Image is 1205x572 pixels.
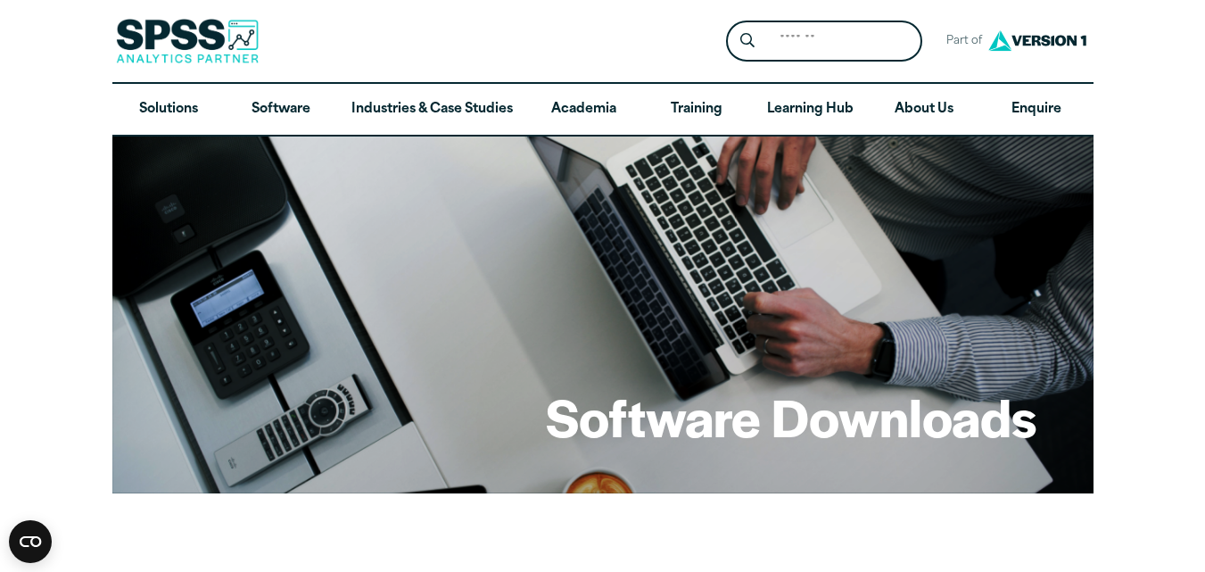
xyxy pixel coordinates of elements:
span: Part of [937,29,984,54]
a: Learning Hub [753,84,868,136]
button: Search magnifying glass icon [730,25,763,58]
a: Solutions [112,84,225,136]
a: About Us [868,84,980,136]
img: Version1 Logo [984,24,1091,57]
button: Open CMP widget [9,520,52,563]
svg: Search magnifying glass icon [740,33,755,48]
form: Site Header Search Form [726,21,922,62]
a: Software [225,84,337,136]
a: Enquire [980,84,1093,136]
nav: Desktop version of site main menu [112,84,1094,136]
a: Academia [527,84,640,136]
a: Training [640,84,752,136]
h1: Software Downloads [546,382,1036,452]
a: Industries & Case Studies [337,84,527,136]
img: SPSS Analytics Partner [116,19,259,63]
